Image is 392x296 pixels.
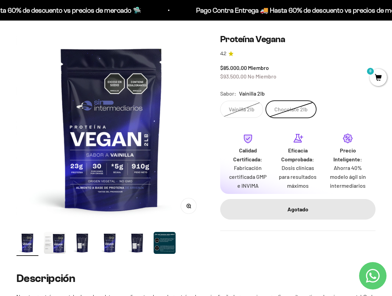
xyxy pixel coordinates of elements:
button: Ir al artículo 4 [99,232,121,256]
span: $85.000,00 [220,64,247,71]
img: Proteína Vegana [99,232,121,254]
button: Agotado [220,199,376,220]
img: Proteína Vegana [16,232,38,254]
span: No Miembro [248,73,276,79]
img: Proteína Vegana [44,232,66,254]
img: Proteína Vegana [154,232,176,254]
mark: 0 [366,67,375,75]
a: 4.24.2 de 5.0 estrellas [220,50,376,58]
p: Ahorra 40% modelo ágil sin intermediarios [328,163,367,190]
h1: Proteína Vegana [220,34,376,45]
button: Ir al artículo 5 [126,232,148,256]
p: Dosis clínicas para resultados máximos [278,163,318,190]
img: Proteína Vegana [71,232,93,254]
legend: Sabor: [220,89,236,98]
strong: Eficacia Comprobada: [281,147,314,162]
img: Proteína Vegana [126,232,148,254]
button: Ir al artículo 2 [44,232,66,256]
p: Fabricación certificada GMP e INVIMA [228,163,268,190]
span: Vainilla 2lb [239,89,265,98]
img: Proteína Vegana [16,34,206,224]
span: Miembro [248,64,269,71]
span: 4.2 [220,50,226,58]
h2: Descripción [16,272,376,284]
strong: Calidad Certificada: [233,147,262,162]
strong: Precio Inteligente: [333,147,362,162]
a: 0 [370,74,387,82]
div: Agotado [234,205,362,214]
button: Ir al artículo 6 [154,232,176,256]
button: Ir al artículo 3 [71,232,93,256]
span: $93.500,00 [220,73,247,79]
button: Ir al artículo 1 [16,232,38,256]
